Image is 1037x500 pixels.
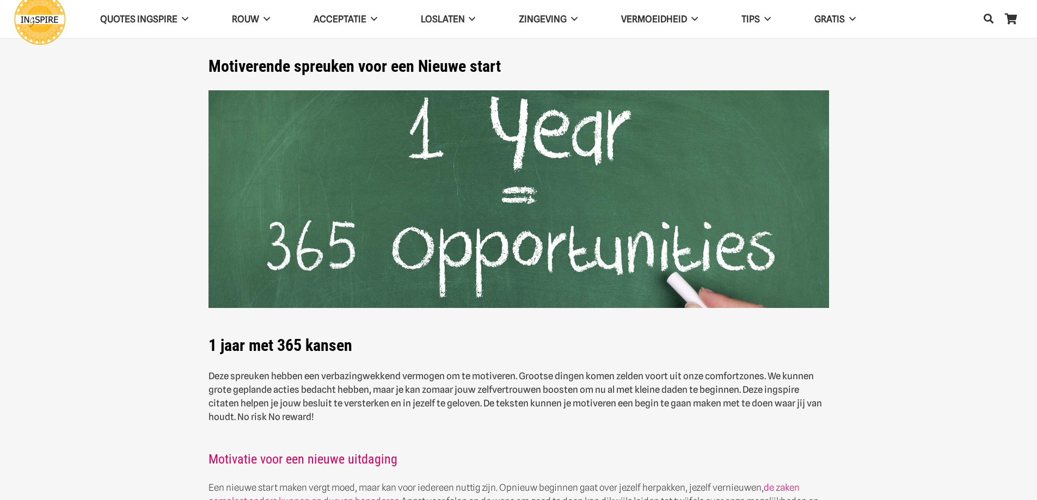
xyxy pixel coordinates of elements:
[208,452,397,467] a: Motivatie voor een nieuwe uitdaging
[208,322,829,356] h1: 1 jaar met 365 kansen
[100,14,177,24] span: QUOTES INGSPIRE
[259,14,270,24] span: ROUW Menu
[720,5,793,33] a: TIPSTIPS Menu
[366,14,377,24] span: Acceptatie Menu
[760,14,771,24] span: TIPS Menu
[177,14,188,24] span: QUOTES INGSPIRE Menu
[465,14,476,24] span: Loslaten Menu
[621,14,687,24] span: VERMOEIDHEID
[519,14,567,24] span: Zingeving
[421,14,465,24] span: Loslaten
[814,14,845,24] span: GRATIS
[845,14,856,24] span: GRATIS Menu
[78,5,210,33] a: QUOTES INGSPIREQUOTES INGSPIRE Menu
[232,14,259,24] span: ROUW
[978,6,999,32] a: Zoeken
[567,14,578,24] span: Zingeving Menu
[741,14,760,24] span: TIPS
[314,14,366,24] span: Acceptatie
[210,5,292,33] a: ROUWROUW Menu
[208,371,822,422] strong: Deze spreuken hebben een verbazingwekkend vermogen om te motiveren. Grootse dingen komen zelden v...
[497,5,599,33] a: ZingevingZingeving Menu
[687,14,698,24] span: VERMOEIDHEID Menu
[599,5,720,33] a: VERMOEIDHEIDVERMOEIDHEID Menu
[208,90,829,308] img: Motivatie spreuken met motiverende teksten van ingspire over de moed niet opgeven en meer werkgeluk
[208,57,829,76] h1: Motiverende spreuken voor een Nieuwe start
[399,5,498,33] a: LoslatenLoslaten Menu
[793,5,878,33] a: GRATISGRATIS Menu
[292,5,399,33] a: AcceptatieAcceptatie Menu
